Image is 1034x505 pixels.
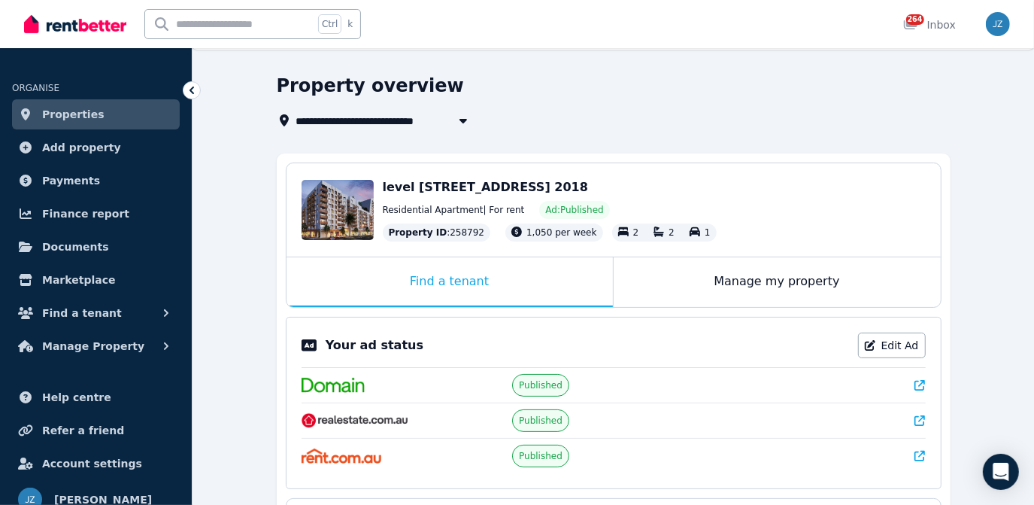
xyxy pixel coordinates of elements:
div: Inbox [903,17,956,32]
span: Help centre [42,388,111,406]
div: Manage my property [614,257,941,307]
span: Finance report [42,205,129,223]
a: Edit Ad [858,333,926,358]
button: Manage Property [12,331,180,361]
div: Open Intercom Messenger [983,454,1019,490]
span: Published [519,379,562,391]
a: Documents [12,232,180,262]
span: Property ID [389,227,447,239]
a: Help centre [12,382,180,412]
a: Marketplace [12,265,180,295]
span: 2 [633,227,639,238]
img: Domain.com.au [302,378,365,393]
img: RealEstate.com.au [302,413,409,428]
span: Account settings [42,455,142,473]
span: 2 [669,227,675,238]
button: Find a tenant [12,298,180,328]
a: Payments [12,166,180,196]
span: Marketplace [42,271,115,289]
p: Your ad status [326,336,423,354]
span: Refer a friend [42,421,124,440]
span: Properties [42,105,105,123]
span: Documents [42,238,109,256]
span: level [STREET_ADDRESS] 2018 [383,180,588,194]
span: Ctrl [318,14,341,34]
span: 264 [906,14,924,25]
img: Rent.com.au [302,449,382,464]
span: Find a tenant [42,304,122,322]
a: Refer a friend [12,415,180,446]
span: 1,050 per week [526,227,596,238]
span: Ad: Published [545,204,603,216]
span: k [347,18,353,30]
span: Add property [42,138,121,157]
a: Properties [12,99,180,129]
div: Find a tenant [287,257,613,307]
a: Add property [12,132,180,163]
img: Jenny Zheng [986,12,1010,36]
span: ORGANISE [12,83,59,93]
span: Published [519,450,562,462]
span: Manage Property [42,337,144,355]
a: Account settings [12,449,180,479]
div: : 258792 [383,224,491,242]
h1: Property overview [277,74,464,98]
span: Payments [42,172,100,190]
span: Residential Apartment | For rent [383,204,525,216]
span: Published [519,415,562,427]
span: 1 [705,227,711,238]
img: RentBetter [24,13,126,35]
a: Finance report [12,199,180,229]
